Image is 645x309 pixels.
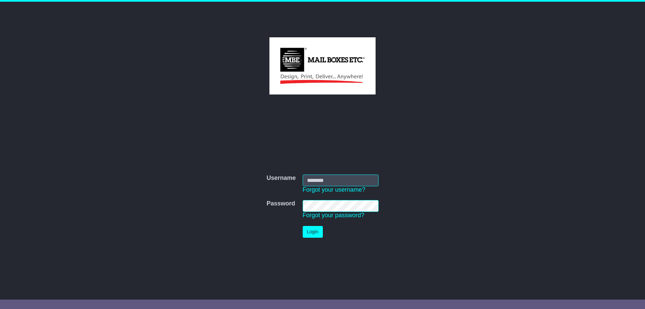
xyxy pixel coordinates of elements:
[269,37,375,94] img: MBE Victoria Pty Ltd
[303,186,365,193] a: Forgot your username?
[303,226,323,238] button: Login
[303,212,364,219] a: Forgot your password?
[266,200,295,207] label: Password
[266,175,296,182] label: Username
